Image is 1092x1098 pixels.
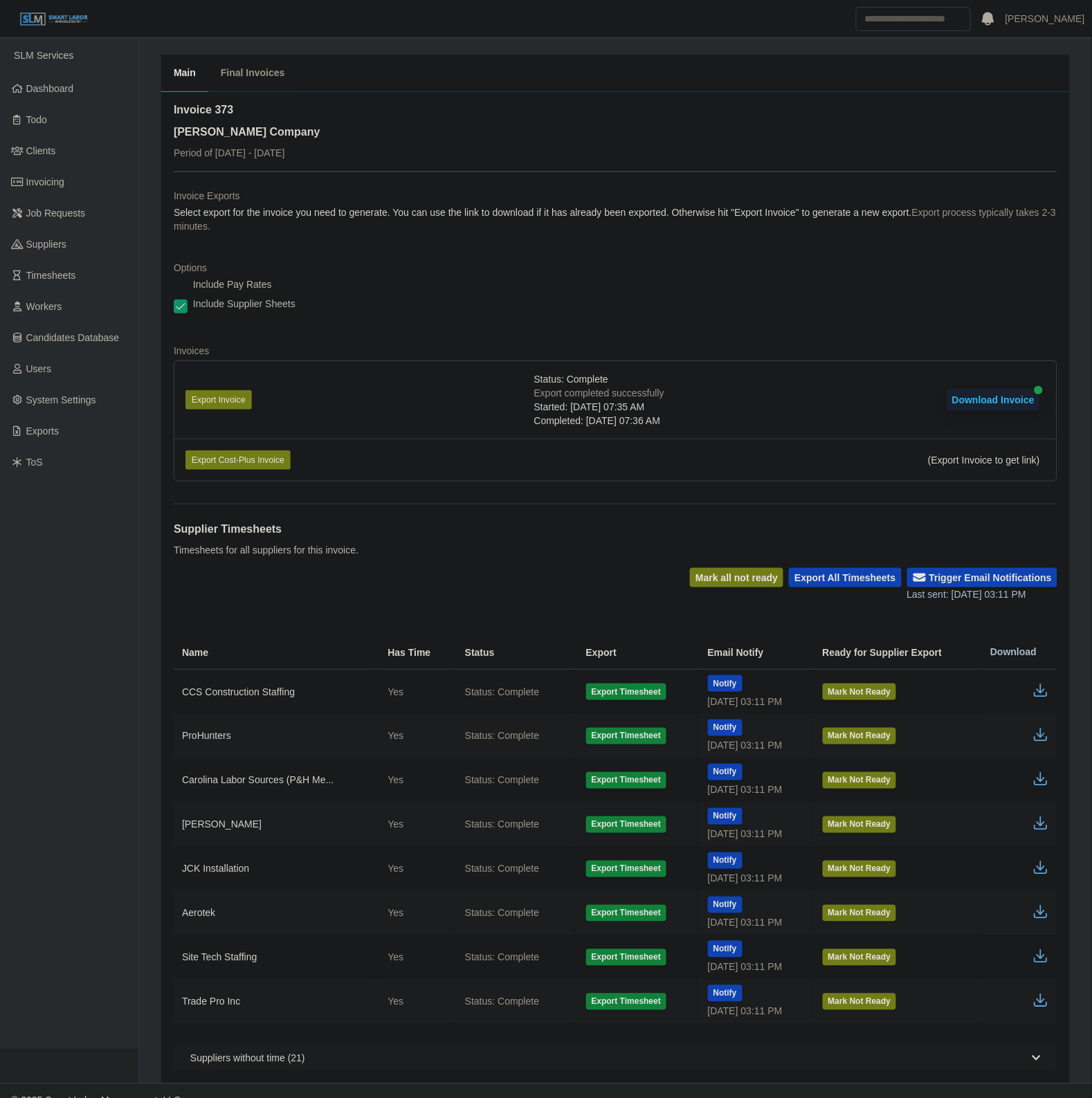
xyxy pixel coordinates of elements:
[823,728,897,744] button: Mark Not Ready
[823,949,897,966] button: Mark Not Ready
[708,808,743,825] button: Notify
[26,239,66,250] span: Suppliers
[208,55,298,92] button: Final Invoices
[465,818,539,832] span: Status: Complete
[708,1005,801,1018] div: [DATE] 03:11 PM
[174,803,376,847] td: [PERSON_NAME]
[586,816,666,833] button: Export Timesheet
[26,208,86,219] span: Job Requests
[465,729,539,743] span: Status: Complete
[376,758,453,803] td: Yes
[193,297,295,311] label: Include Supplier Sheets
[174,714,376,758] td: ProHunters
[465,906,539,920] span: Status: Complete
[586,728,666,744] button: Export Timesheet
[174,635,376,670] th: Name
[465,774,539,787] span: Status: Complete
[907,568,1057,587] button: Trigger Email Notifications
[823,816,897,833] button: Mark Not Ready
[534,386,664,400] div: Export completed successfully
[907,587,1057,602] div: Last sent: [DATE] 03:11 PM
[823,905,897,922] button: Mark Not Ready
[26,176,64,187] span: Invoicing
[708,897,743,913] button: Notify
[812,635,980,670] th: Ready for Supplier Export
[376,891,453,935] td: Yes
[823,861,897,877] button: Mark Not Ready
[708,872,801,886] div: [DATE] 03:11 PM
[26,301,62,312] span: Workers
[26,270,76,281] span: Timesheets
[376,980,453,1024] td: Yes
[708,852,743,869] button: Notify
[823,994,897,1010] button: Mark Not Ready
[708,916,801,930] div: [DATE] 03:11 PM
[586,772,666,789] button: Export Timesheet
[376,670,453,715] td: Yes
[26,426,59,437] span: Exports
[586,949,666,966] button: Export Timesheet
[174,670,376,715] td: CCS Construction Staffing
[174,205,1057,233] dd: Select export for the invoice you need to generate. You can use the link to download if it has al...
[708,941,743,958] button: Notify
[708,675,743,692] button: Notify
[708,960,801,974] div: [DATE] 03:11 PM
[454,635,575,670] th: Status
[465,995,539,1009] span: Status: Complete
[586,861,666,877] button: Export Timesheet
[26,114,47,125] span: Todo
[823,684,897,700] button: Mark Not Ready
[185,450,291,470] button: Export Cost-Plus Invoice
[190,1052,305,1065] span: Suppliers without time (21)
[979,635,1057,670] th: Download
[789,568,901,587] button: Export All Timesheets
[928,455,1040,466] span: (Export Invoice to get link)
[174,758,376,803] td: Carolina Labor Sources (P&H Me...
[161,55,208,92] button: Main
[376,803,453,847] td: Yes
[174,261,1057,275] dt: Options
[586,905,666,922] button: Export Timesheet
[174,1046,1057,1071] button: Suppliers without time (21)
[376,935,453,980] td: Yes
[26,332,120,343] span: Candidates Database
[708,764,743,780] button: Notify
[697,635,812,670] th: Email Notify
[708,695,801,708] div: [DATE] 03:11 PM
[947,394,1040,405] a: Download Invoice
[174,847,376,891] td: JCK Installation
[26,394,96,405] span: System Settings
[174,344,1057,358] dt: Invoices
[193,277,272,291] label: Include Pay Rates
[708,739,801,753] div: [DATE] 03:11 PM
[376,847,453,891] td: Yes
[534,414,664,428] div: Completed: [DATE] 07:36 AM
[586,684,666,700] button: Export Timesheet
[174,102,320,118] h2: Invoice 373
[690,568,783,587] button: Mark all not ready
[174,891,376,935] td: Aerotek
[465,685,539,699] span: Status: Complete
[586,994,666,1010] button: Export Timesheet
[174,980,376,1024] td: Trade Pro Inc
[1005,12,1085,26] a: [PERSON_NAME]
[376,714,453,758] td: Yes
[14,50,73,61] span: SLM Services
[708,720,743,736] button: Notify
[185,390,252,410] button: Export Invoice
[19,12,89,27] img: SLM Logo
[465,862,539,876] span: Status: Complete
[26,457,43,468] span: ToS
[174,543,358,557] p: Timesheets for all suppliers for this invoice.
[26,145,56,156] span: Clients
[465,951,539,964] span: Status: Complete
[823,772,897,789] button: Mark Not Ready
[26,363,52,374] span: Users
[708,783,801,797] div: [DATE] 03:11 PM
[708,985,743,1002] button: Notify
[575,635,697,670] th: Export
[174,146,320,160] p: Period of [DATE] - [DATE]
[534,400,664,414] div: Started: [DATE] 07:35 AM
[174,935,376,980] td: Site Tech Staffing
[174,521,358,538] h1: Supplier Timesheets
